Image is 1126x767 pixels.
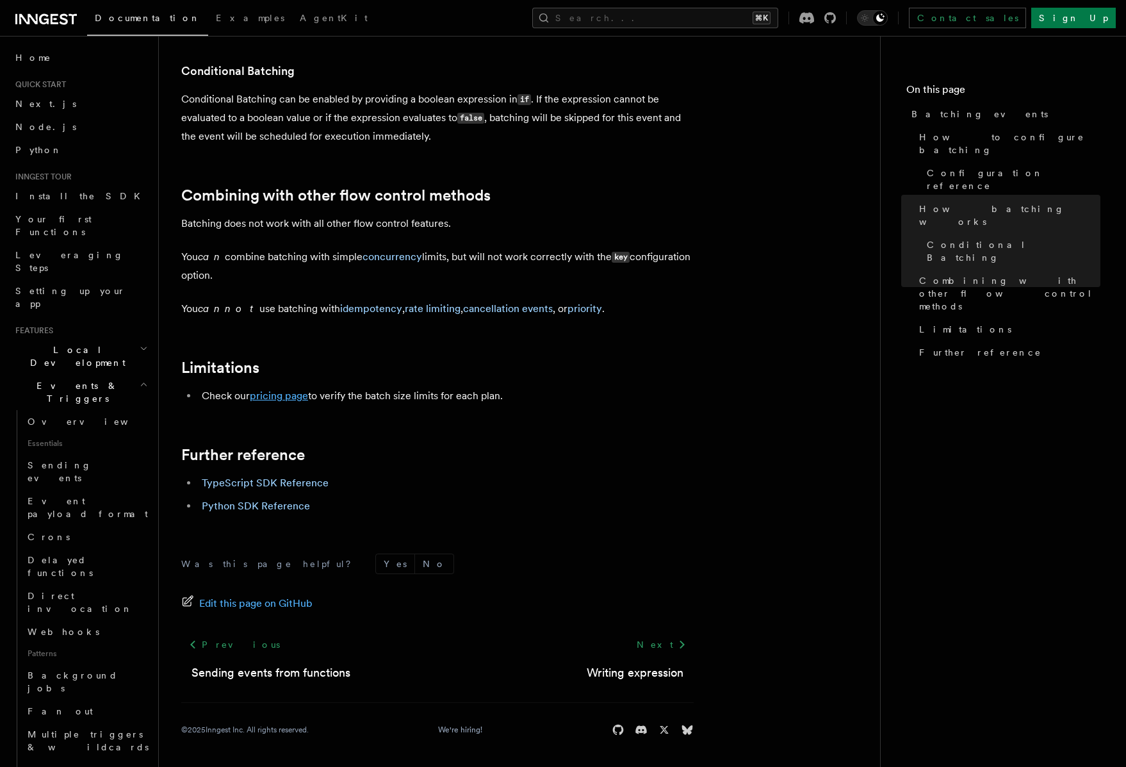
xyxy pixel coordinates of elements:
[28,706,93,716] span: Fan out
[181,215,694,233] p: Batching does not work with all other flow control features.
[28,460,92,483] span: Sending events
[919,323,1011,336] span: Limitations
[22,664,151,700] a: Background jobs
[15,122,76,132] span: Node.js
[28,496,148,519] span: Event payload format
[208,4,292,35] a: Examples
[202,500,310,512] a: Python SDK Reference
[914,341,1100,364] a: Further reference
[10,115,151,138] a: Node.js
[250,390,308,402] a: pricing page
[457,113,484,124] code: false
[376,554,414,573] button: Yes
[15,99,76,109] span: Next.js
[28,670,118,693] span: Background jobs
[415,554,453,573] button: No
[906,103,1100,126] a: Batching events
[22,700,151,723] a: Fan out
[567,302,602,315] a: priority
[22,525,151,548] a: Crons
[405,302,461,315] a: rate limiting
[22,454,151,490] a: Sending events
[753,12,771,24] kbd: ⌘K
[292,4,375,35] a: AgentKit
[199,595,313,613] span: Edit this page on GitHub
[10,243,151,279] a: Leveraging Steps
[363,251,422,263] a: concurrency
[857,10,888,26] button: Toggle dark mode
[612,252,630,263] code: key
[181,557,360,570] p: Was this page helpful?
[198,251,225,263] em: can
[15,214,92,237] span: Your first Functions
[463,302,553,315] a: cancellation events
[518,94,531,105] code: if
[22,433,151,454] span: Essentials
[181,633,287,656] a: Previous
[300,13,368,23] span: AgentKit
[22,723,151,759] a: Multiple triggers & wildcards
[28,729,149,752] span: Multiple triggers & wildcards
[22,490,151,525] a: Event payload format
[95,13,200,23] span: Documentation
[15,250,124,273] span: Leveraging Steps
[914,269,1100,318] a: Combining with other flow control methods
[1031,8,1116,28] a: Sign Up
[22,548,151,584] a: Delayed functions
[181,90,694,145] p: Conditional Batching can be enabled by providing a boolean expression in . If the expression cann...
[919,131,1100,156] span: How to configure batching
[181,359,259,377] a: Limitations
[10,138,151,161] a: Python
[10,92,151,115] a: Next.js
[181,248,694,285] p: You combine batching with simple limits, but will not work correctly with the configuration option.
[22,643,151,664] span: Patterns
[15,191,148,201] span: Install the SDK
[28,555,93,578] span: Delayed functions
[10,46,151,69] a: Home
[28,627,99,637] span: Webhooks
[919,202,1100,228] span: How batching works
[10,279,151,315] a: Setting up your app
[10,79,66,90] span: Quick start
[216,13,284,23] span: Examples
[181,300,694,318] p: You use batching with , , , or .
[909,8,1026,28] a: Contact sales
[927,167,1100,192] span: Configuration reference
[10,172,72,182] span: Inngest tour
[914,126,1100,161] a: How to configure batching
[911,108,1048,120] span: Batching events
[10,338,151,374] button: Local Development
[629,633,694,656] a: Next
[198,302,259,315] em: cannot
[10,343,140,369] span: Local Development
[914,197,1100,233] a: How batching works
[28,532,70,542] span: Crons
[532,8,778,28] button: Search...⌘K
[919,346,1041,359] span: Further reference
[906,82,1100,103] h4: On this page
[202,477,329,489] a: TypeScript SDK Reference
[198,387,694,405] li: Check our to verify the batch size limits for each plan.
[10,379,140,405] span: Events & Triggers
[181,725,309,735] div: © 2025 Inngest Inc. All rights reserved.
[15,51,51,64] span: Home
[922,233,1100,269] a: Conditional Batching
[927,238,1100,264] span: Conditional Batching
[919,274,1100,313] span: Combining with other flow control methods
[438,725,482,735] a: We're hiring!
[914,318,1100,341] a: Limitations
[28,416,159,427] span: Overview
[587,664,683,682] a: Writing expression
[22,410,151,433] a: Overview
[22,620,151,643] a: Webhooks
[10,208,151,243] a: Your first Functions
[15,286,126,309] span: Setting up your app
[340,302,402,315] a: idempotency
[10,374,151,410] button: Events & Triggers
[15,145,62,155] span: Python
[181,595,313,613] a: Edit this page on GitHub
[181,446,305,464] a: Further reference
[192,664,350,682] a: Sending events from functions
[87,4,208,36] a: Documentation
[922,161,1100,197] a: Configuration reference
